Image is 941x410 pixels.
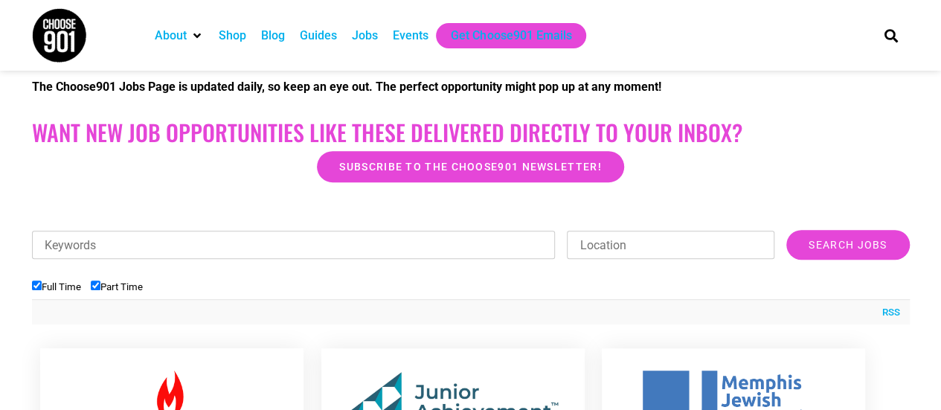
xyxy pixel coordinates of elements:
[32,281,81,292] label: Full Time
[219,27,246,45] a: Shop
[874,305,899,320] a: RSS
[393,27,428,45] a: Events
[879,23,903,48] div: Search
[32,80,661,94] strong: The Choose901 Jobs Page is updated daily, so keep an eye out. The perfect opportunity might pop u...
[451,27,571,45] a: Get Choose901 Emails
[147,23,211,48] div: About
[352,27,378,45] a: Jobs
[91,281,143,292] label: Part Time
[147,23,858,48] nav: Main nav
[261,27,285,45] a: Blog
[786,230,909,260] input: Search Jobs
[32,281,42,290] input: Full Time
[91,281,100,290] input: Part Time
[32,231,556,259] input: Keywords
[317,151,623,182] a: Subscribe to the Choose901 newsletter!
[300,27,337,45] a: Guides
[567,231,774,259] input: Location
[339,161,601,172] span: Subscribe to the Choose901 newsletter!
[32,119,910,146] h2: Want New Job Opportunities like these Delivered Directly to your Inbox?
[155,27,187,45] a: About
